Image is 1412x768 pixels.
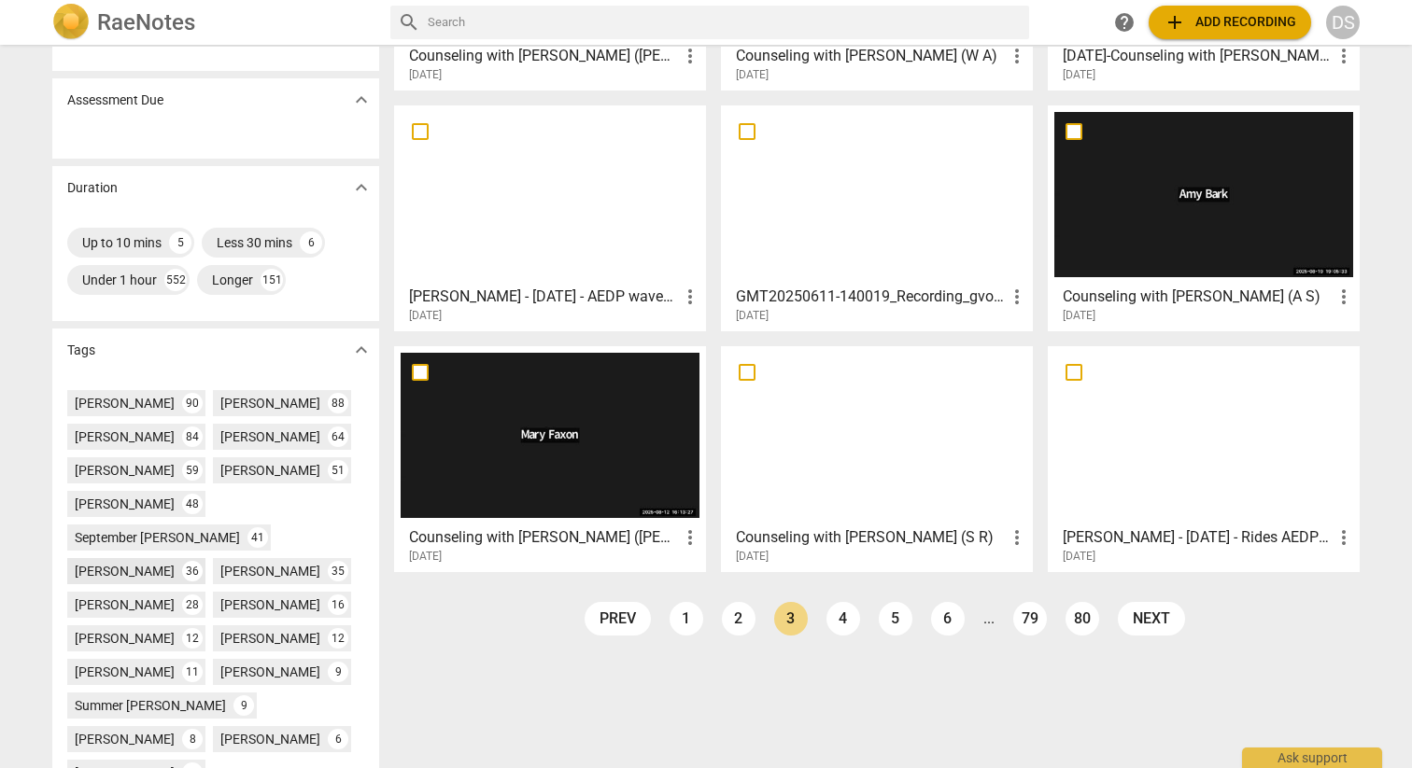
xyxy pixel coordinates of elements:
[722,602,755,635] a: Page 2
[75,461,175,480] div: [PERSON_NAME]
[75,730,175,748] div: [PERSON_NAME]
[736,286,1006,308] h3: GMT20250611-140019_Recording_gvo_1280x720_Fick
[736,549,769,565] span: [DATE]
[1242,747,1382,768] div: Ask support
[1164,11,1186,34] span: add
[347,336,375,364] button: Show more
[774,602,808,635] a: Page 3 is your current page
[727,112,1026,323] a: GMT20250611-140019_Recording_gvo_1280x720_Fick[DATE]
[428,7,1022,37] input: Search
[1054,112,1353,323] a: Counseling with [PERSON_NAME] (A S)[DATE]
[247,527,268,548] div: 41
[328,662,348,682] div: 9
[1013,602,1047,635] a: Page 79
[679,45,701,67] span: more_vert
[401,112,699,323] a: [PERSON_NAME] - [DATE] - AEDP waves to completion[DATE]
[1006,45,1028,67] span: more_vert
[1118,602,1185,635] a: next
[212,271,253,289] div: Longer
[1164,11,1296,34] span: Add recording
[1063,286,1333,308] h3: Counseling with Amy Bark (A S)
[1006,286,1028,308] span: more_vert
[75,427,175,446] div: [PERSON_NAME]
[670,602,703,635] a: Page 1
[1063,549,1095,565] span: [DATE]
[1054,353,1353,564] a: [PERSON_NAME] - [DATE] - Rides AEDP Waves, confirmation of completion, mourning for young self[DATE]
[328,628,348,649] div: 12
[409,308,442,324] span: [DATE]
[67,341,95,360] p: Tags
[182,393,203,413] div: 90
[182,628,203,649] div: 12
[1149,6,1311,39] button: Upload
[182,494,203,514] div: 48
[409,45,679,67] h3: Counseling with Amy Bark (K H)
[328,426,348,447] div: 64
[350,176,373,199] span: expand_more
[182,594,203,615] div: 28
[1326,6,1360,39] button: DS
[328,561,348,581] div: 35
[350,89,373,111] span: expand_more
[347,86,375,114] button: Show more
[67,91,163,110] p: Assessment Due
[736,308,769,324] span: [DATE]
[75,562,175,580] div: [PERSON_NAME]
[75,696,226,715] div: Summer [PERSON_NAME]
[182,561,203,581] div: 36
[1108,6,1141,39] a: Help
[736,67,769,83] span: [DATE]
[233,695,254,716] div: 9
[931,602,965,635] a: Page 6
[328,460,348,481] div: 51
[75,528,240,547] div: September [PERSON_NAME]
[1063,45,1333,67] h3: 2025-08-22-Counseling with Megan Hughes (J & J R)
[217,233,292,252] div: Less 30 mins
[347,174,375,202] button: Show more
[409,286,679,308] h3: Emily Lorenzo Dias - 8-20-2025 - AEDP waves to completion
[328,393,348,413] div: 88
[220,562,320,580] div: [PERSON_NAME]
[328,729,348,749] div: 6
[75,629,175,648] div: [PERSON_NAME]
[220,394,320,412] div: [PERSON_NAME]
[328,594,348,615] div: 16
[300,231,322,254] div: 6
[75,394,175,412] div: [PERSON_NAME]
[220,427,320,446] div: [PERSON_NAME]
[1333,526,1355,549] span: more_vert
[1006,526,1028,549] span: more_vert
[983,610,995,627] li: ...
[1113,11,1136,34] span: help
[1333,45,1355,67] span: more_vert
[261,269,283,291] div: 151
[879,602,912,635] a: Page 5
[409,67,442,83] span: [DATE]
[182,662,203,682] div: 11
[82,233,162,252] div: Up to 10 mins
[350,339,373,361] span: expand_more
[727,353,1026,564] a: Counseling with [PERSON_NAME] (S R)[DATE]
[826,602,860,635] a: Page 4
[75,495,175,513] div: [PERSON_NAME]
[679,526,701,549] span: more_vert
[67,178,118,198] p: Duration
[182,460,203,481] div: 59
[1066,602,1099,635] a: Page 80
[220,595,320,614] div: [PERSON_NAME]
[169,231,191,254] div: 5
[736,526,1006,549] h3: Counseling with Sarah Cowan (S R)
[164,269,187,291] div: 552
[1063,308,1095,324] span: [DATE]
[679,286,701,308] span: more_vert
[1333,286,1355,308] span: more_vert
[409,549,442,565] span: [DATE]
[585,602,651,635] a: prev
[220,730,320,748] div: [PERSON_NAME]
[97,9,195,35] h2: RaeNotes
[1063,67,1095,83] span: [DATE]
[75,663,175,681] div: [PERSON_NAME]
[52,4,375,41] a: LogoRaeNotes
[401,353,699,564] a: Counseling with [PERSON_NAME] ([PERSON_NAME] & [PERSON_NAME])[DATE]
